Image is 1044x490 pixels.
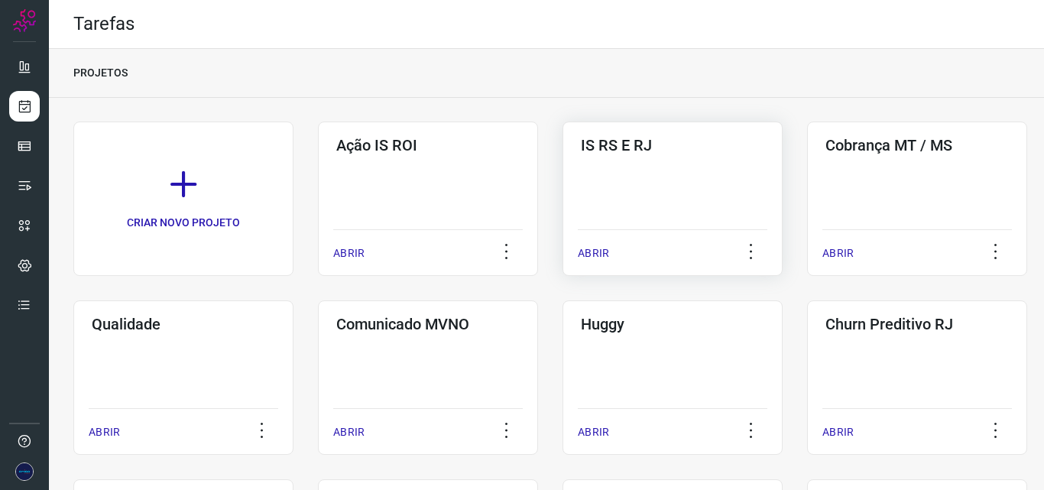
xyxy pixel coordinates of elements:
h3: IS RS E RJ [581,136,764,154]
h3: Cobrança MT / MS [825,136,1009,154]
p: CRIAR NOVO PROJETO [127,215,240,231]
img: ec3b18c95a01f9524ecc1107e33c14f6.png [15,462,34,481]
p: ABRIR [333,245,365,261]
p: ABRIR [333,424,365,440]
p: ABRIR [578,424,609,440]
h3: Ação IS ROI [336,136,520,154]
h3: Huggy [581,315,764,333]
p: PROJETOS [73,65,128,81]
h2: Tarefas [73,13,135,35]
img: Logo [13,9,36,32]
p: ABRIR [822,424,854,440]
h3: Qualidade [92,315,275,333]
p: ABRIR [822,245,854,261]
h3: Comunicado MVNO [336,315,520,333]
p: ABRIR [578,245,609,261]
h3: Churn Preditivo RJ [825,315,1009,333]
p: ABRIR [89,424,120,440]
